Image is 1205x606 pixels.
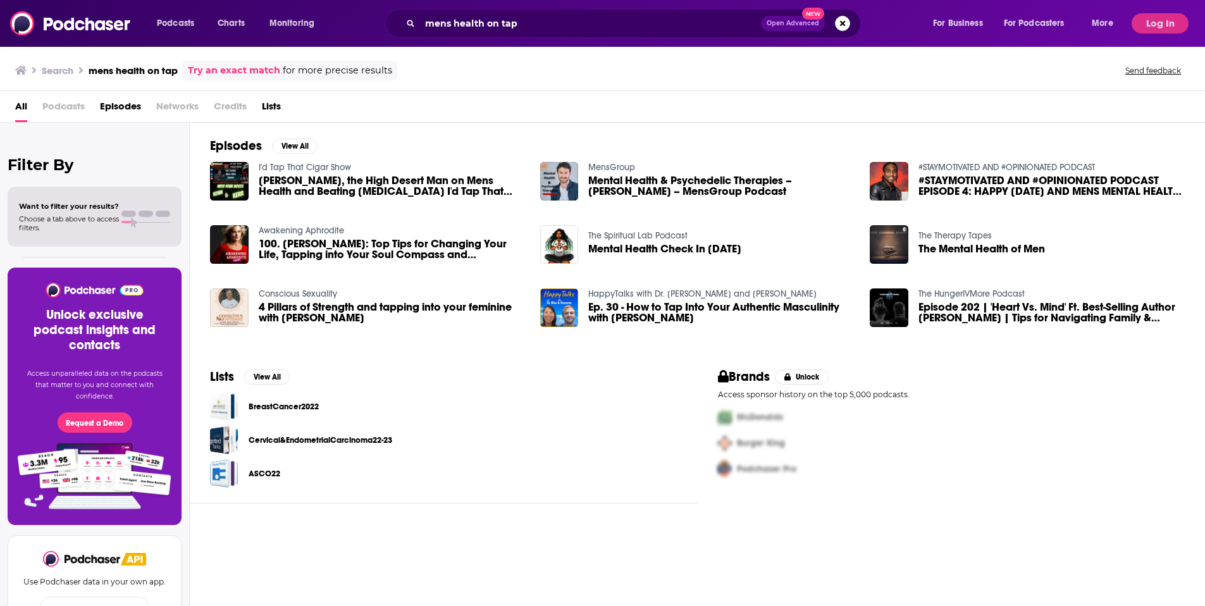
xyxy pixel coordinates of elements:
a: All [15,96,27,122]
a: Ep. 30 - How to Tap Into Your Authentic Masculinity with Xander Reynolds [588,302,855,323]
a: Cervical&EndometrialCarcinoma22-23 [249,433,392,447]
button: View All [244,369,290,385]
img: Podchaser - Follow, Share and Rate Podcasts [43,551,121,567]
img: First Pro Logo [713,404,737,430]
input: Search podcasts, credits, & more... [420,13,761,34]
a: The Therapy Tapes [918,230,992,241]
a: #STAYMOTIVATED AND #OPINIONATED PODCAST EPISODE 4: HAPPY FATHER'S DAY AND MENS MENTAL HEALTH AWAR... [870,162,908,201]
h3: Search [42,65,73,77]
span: Open Advanced [767,20,819,27]
div: Search podcasts, credits, & more... [397,9,873,38]
a: Conscious Sexuality [259,288,337,299]
h2: Filter By [8,156,182,174]
span: for more precise results [283,63,392,78]
button: Send feedback [1122,65,1185,76]
span: [PERSON_NAME], the High Desert Man on Mens Health and Beating [MEDICAL_DATA] I'd Tap That Cigar S... [259,175,525,197]
button: open menu [996,13,1083,34]
a: #STAYMOTIVATED AND #OPINIONATED PODCAST [918,162,1095,173]
h2: Lists [210,369,234,385]
a: MensGroup [588,162,635,173]
a: Awakening Aphrodite [259,225,344,236]
button: open menu [924,13,999,34]
span: Want to filter your results? [19,202,119,211]
span: Ep. 30 - How to Tap Into Your Authentic Masculinity with [PERSON_NAME] [588,302,855,323]
h2: Brands [718,369,770,385]
a: EpisodesView All [210,138,318,154]
img: Third Pro Logo [713,456,737,482]
span: Burger King [737,438,785,448]
span: Episode 202 | 'Heart Vs. Mind' Ft. Best-Selling Author [PERSON_NAME] | Tips for Navigating Family... [918,302,1185,323]
span: More [1092,15,1113,32]
a: Mental Health Check In 2021 [588,244,741,254]
a: 100. Paul Chek: Top Tips for Changing Your Life, Tapping into Your Soul Compass and Awakening Aph... [259,238,525,260]
img: Second Pro Logo [713,430,737,456]
a: Vik Evans, the High Desert Man on Mens Health and Beating Cancer I'd Tap That Cigar Show Episode 220 [210,162,249,201]
a: The Spiritual Lab Podcast [588,230,688,241]
img: Podchaser - Follow, Share and Rate Podcasts [10,11,132,35]
span: New [802,8,825,20]
button: Request a Demo [58,412,132,433]
img: Mental Health & Psychedelic Therapies – Paul Marlow – MensGroup Podcast [540,162,579,201]
img: Podchaser - Follow, Share and Rate Podcasts [45,283,144,297]
img: Pro Features [13,443,176,510]
span: Mental Health Check In [DATE] [588,244,741,254]
span: Podcasts [42,96,85,122]
h2: Episodes [210,138,262,154]
a: BreastCancer2022 [210,392,238,421]
span: Mental Health & Psychedelic Therapies – [PERSON_NAME] – MensGroup Podcast [588,175,855,197]
img: Mental Health Check In 2021 [540,225,579,264]
a: Mental Health & Psychedelic Therapies – Paul Marlow – MensGroup Podcast [588,175,855,197]
a: Vik Evans, the High Desert Man on Mens Health and Beating Cancer I'd Tap That Cigar Show Episode 220 [259,175,525,197]
a: The HungerIVMore Podcast [918,288,1025,299]
span: Networks [156,96,199,122]
a: ASCO22 [249,467,280,481]
a: The Mental Health of Men [918,244,1045,254]
img: The Mental Health of Men [870,225,908,264]
button: open menu [148,13,211,34]
h3: mens health on tap [89,65,178,77]
a: Episodes [100,96,141,122]
a: Charts [209,13,252,34]
span: Podchaser Pro [737,464,796,474]
a: BreastCancer2022 [249,400,319,414]
a: Lists [262,96,281,122]
a: Cervical&EndometrialCarcinoma22-23 [210,426,238,454]
span: Charts [218,15,245,32]
button: View All [272,139,318,154]
p: Use Podchaser data in your own app. [23,577,166,586]
button: Open AdvancedNew [761,16,825,31]
img: 4 Pillars of Strength and tapping into your feminine with Jacob Weatherley [210,288,249,327]
span: Credits [214,96,247,122]
span: For Business [933,15,983,32]
img: Ep. 30 - How to Tap Into Your Authentic Masculinity with Xander Reynolds [540,288,579,327]
img: Podchaser API banner [121,553,146,566]
img: 100. Paul Chek: Top Tips for Changing Your Life, Tapping into Your Soul Compass and Awakening Aph... [210,225,249,264]
h3: Unlock exclusive podcast insights and contacts [23,307,166,353]
a: HappyTalks with Dr. Alice and Donovon [588,288,817,299]
span: Choose a tab above to access filters. [19,214,119,232]
button: open menu [261,13,331,34]
a: ASCO22 [210,459,238,488]
span: 100. [PERSON_NAME]: Top Tips for Changing Your Life, Tapping into Your Soul Compass and Awakening... [259,238,525,260]
button: open menu [1083,13,1129,34]
img: Episode 202 | 'Heart Vs. Mind' Ft. Best-Selling Author R.K. Russell | Tips for Navigating Family ... [870,288,908,327]
button: Log In [1132,13,1189,34]
span: #STAYMOTIVATED AND #OPINIONATED PODCAST EPISODE 4: HAPPY [DATE] AND MENS MENTAL HEALTH AWARENESS ... [918,175,1185,197]
p: Access sponsor history on the top 5,000 podcasts. [718,390,1185,399]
